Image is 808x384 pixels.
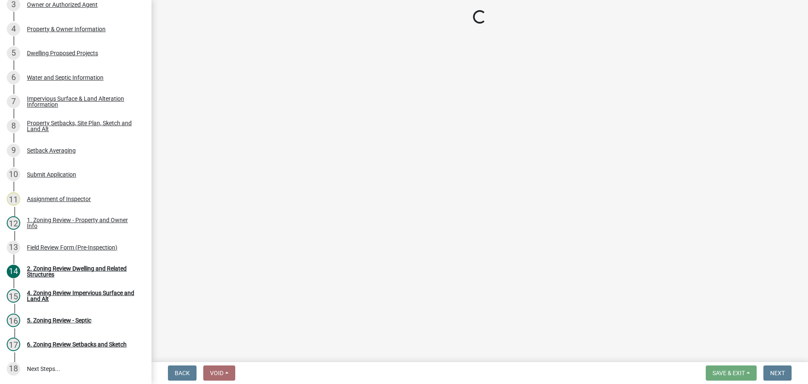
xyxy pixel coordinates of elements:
div: 1. Zoning Review - Property and Owner Info [27,217,138,229]
div: 6 [7,71,20,84]
div: 14 [7,265,20,278]
div: Impervious Surface & Land Alteration Information [27,96,138,107]
div: 9 [7,144,20,157]
span: Save & Exit [712,370,745,376]
button: Void [203,365,235,381]
div: Field Review Form (Pre-Inspection) [27,244,117,250]
button: Next [763,365,792,381]
div: 4. Zoning Review Impervious Surface and Land Alt [27,290,138,302]
div: Property & Owner Information [27,26,106,32]
button: Back [168,365,197,381]
div: Water and Septic Information [27,75,104,81]
div: Setback Averaging [27,148,76,153]
div: 18 [7,362,20,376]
div: 7 [7,95,20,108]
div: 12 [7,216,20,230]
span: Next [770,370,785,376]
div: 5. Zoning Review - Septic [27,317,91,323]
div: 17 [7,338,20,351]
div: Property Setbacks, Site Plan, Sketch and Land Alt [27,120,138,132]
div: 4 [7,22,20,36]
span: Back [175,370,190,376]
div: 8 [7,119,20,133]
div: 16 [7,314,20,327]
div: 2. Zoning Review Dwelling and Related Structures [27,266,138,277]
span: Void [210,370,223,376]
div: 5 [7,46,20,60]
div: 6. Zoning Review Setbacks and Sketch [27,341,127,347]
button: Save & Exit [706,365,757,381]
div: Owner or Authorized Agent [27,2,98,8]
div: Assignment of Inspector [27,196,91,202]
div: 15 [7,289,20,303]
div: Dwelling Proposed Projects [27,50,98,56]
div: 11 [7,192,20,206]
div: Submit Application [27,172,76,177]
div: 13 [7,241,20,254]
div: 10 [7,168,20,181]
